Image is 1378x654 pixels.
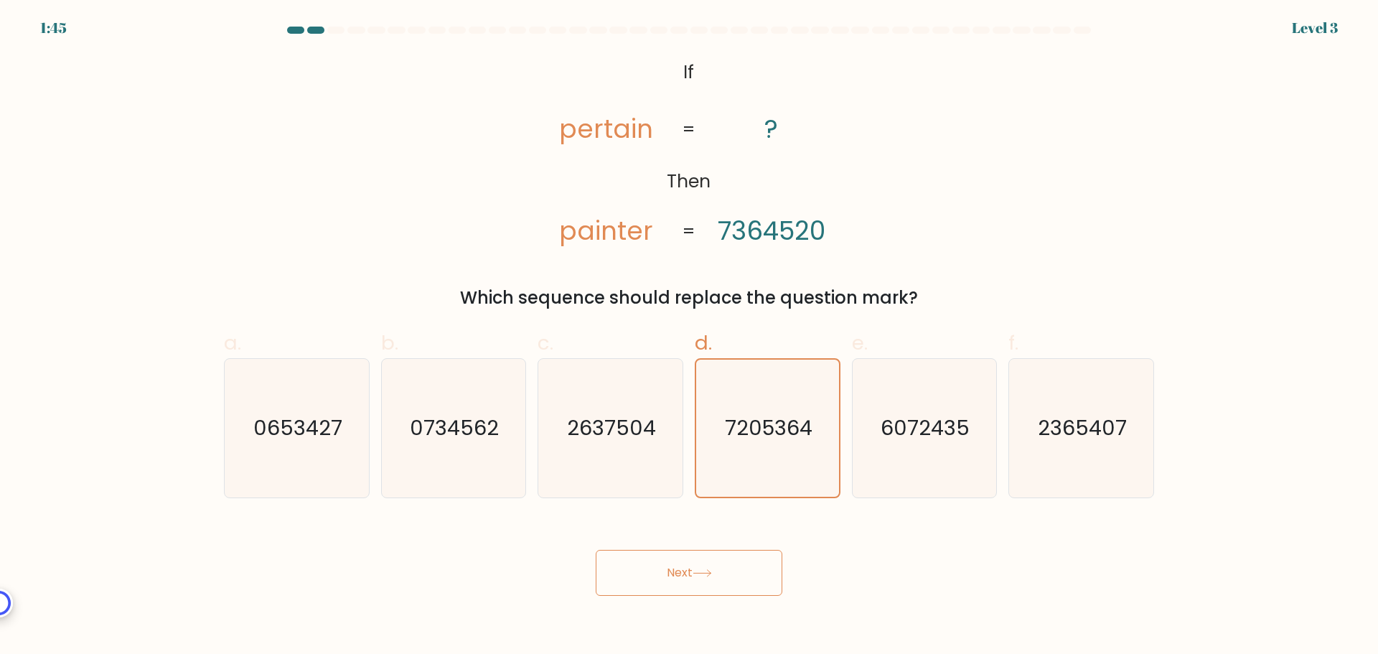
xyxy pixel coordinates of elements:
span: f. [1008,329,1018,357]
text: 0734562 [411,414,500,442]
span: b. [381,329,398,357]
span: a. [224,329,241,357]
div: Which sequence should replace the question mark? [233,285,1145,311]
tspan: 7364520 [718,213,825,248]
text: 7205364 [725,414,812,442]
tspan: ? [765,112,779,147]
tspan: If [684,60,695,85]
tspan: = [683,219,695,244]
svg: @import url('[URL][DOMAIN_NAME]); [530,55,848,251]
tspan: painter [559,213,653,248]
tspan: pertain [559,112,653,147]
span: c. [538,329,553,357]
text: 2365407 [1039,414,1128,442]
span: e. [852,329,868,357]
div: 1:45 [40,17,67,39]
text: 0653427 [253,414,342,442]
tspan: Then [667,169,711,195]
div: Level 3 [1292,17,1338,39]
span: d. [695,329,712,357]
text: 6072435 [881,414,970,442]
tspan: = [683,117,695,142]
text: 2637504 [568,414,657,442]
button: Next [596,550,782,596]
